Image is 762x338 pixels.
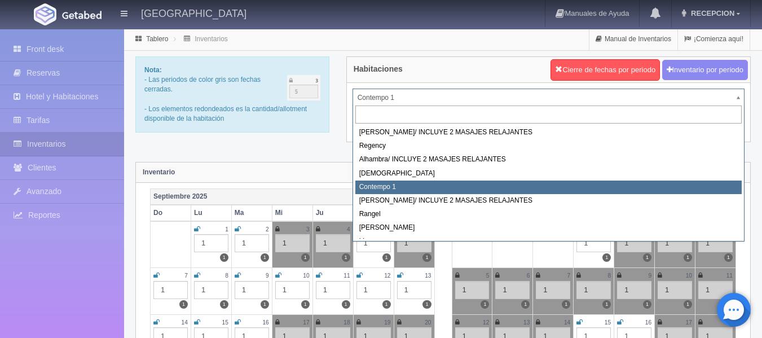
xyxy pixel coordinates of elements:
[355,208,742,221] div: Rangel
[355,235,742,248] div: Lino
[355,167,742,181] div: [DEMOGRAPHIC_DATA]
[355,194,742,208] div: [PERSON_NAME]/ INCLUYE 2 MASAJES RELAJANTES
[355,139,742,153] div: Regency
[355,126,742,139] div: [PERSON_NAME]/ INCLUYE 2 MASAJES RELAJANTES
[355,181,742,194] div: Contempo 1
[355,221,742,235] div: [PERSON_NAME]
[355,153,742,166] div: Alhambra/ INCLUYE 2 MASAJES RELAJANTES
